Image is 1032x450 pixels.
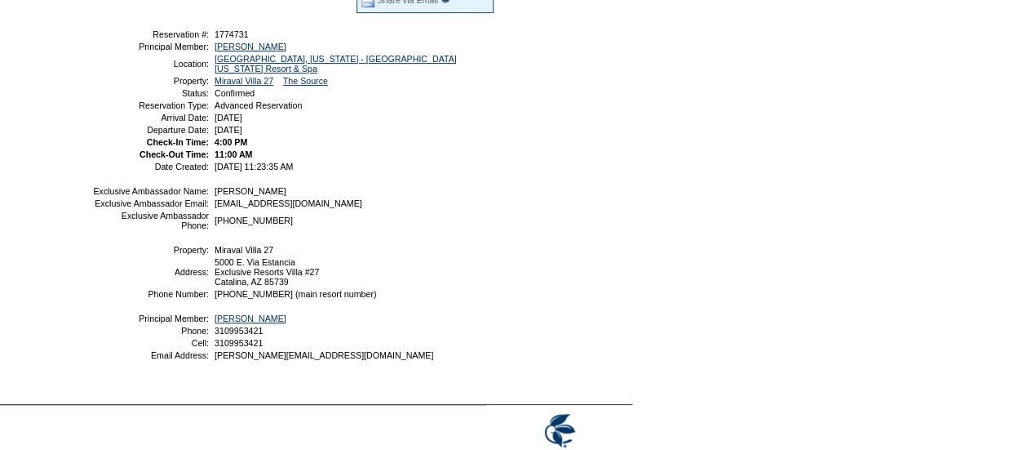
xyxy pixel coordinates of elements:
span: 3109953421 [215,326,263,336]
td: Cell: [92,338,209,348]
td: Email Address: [92,350,209,360]
td: Address: [92,257,209,287]
strong: Check-Out Time: [140,149,209,159]
span: 11:00 AM [215,149,252,159]
td: Phone: [92,326,209,336]
span: [EMAIL_ADDRESS][DOMAIN_NAME] [215,198,362,208]
span: [PHONE_NUMBER] (main resort number) [215,289,376,299]
strong: Check-In Time: [147,137,209,147]
span: [PHONE_NUMBER] [215,216,293,225]
span: 4:00 PM [215,137,247,147]
a: Miraval Villa 27 [215,76,273,86]
td: Arrival Date: [92,113,209,123]
span: [DATE] [215,125,242,135]
a: [PERSON_NAME] [215,314,286,323]
a: [GEOGRAPHIC_DATA], [US_STATE] - [GEOGRAPHIC_DATA] [US_STATE] Resort & Spa [215,54,457,74]
td: Reservation #: [92,29,209,39]
td: Property: [92,76,209,86]
span: 5000 E. Via Estancia Exclusive Resorts Villa #27 Catalina, AZ 85739 [215,257,319,287]
span: [DATE] 11:23:35 AM [215,162,293,172]
span: [PERSON_NAME][EMAIL_ADDRESS][DOMAIN_NAME] [215,350,433,360]
span: [PERSON_NAME] [215,186,286,196]
td: Property: [92,245,209,255]
td: Exclusive Ambassador Phone: [92,211,209,230]
span: [DATE] [215,113,242,123]
span: Miraval Villa 27 [215,245,273,255]
a: [PERSON_NAME] [215,42,286,51]
td: Exclusive Ambassador Email: [92,198,209,208]
td: Reservation Type: [92,100,209,110]
a: The Source [283,76,328,86]
span: 3109953421 [215,338,263,348]
td: Principal Member: [92,42,209,51]
span: 1774731 [215,29,249,39]
td: Date Created: [92,162,209,172]
td: Phone Number: [92,289,209,299]
td: Principal Member: [92,314,209,323]
td: Location: [92,54,209,74]
span: Confirmed [215,88,255,98]
span: Advanced Reservation [215,100,302,110]
td: Status: [92,88,209,98]
td: Departure Date: [92,125,209,135]
td: Exclusive Ambassador Name: [92,186,209,196]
